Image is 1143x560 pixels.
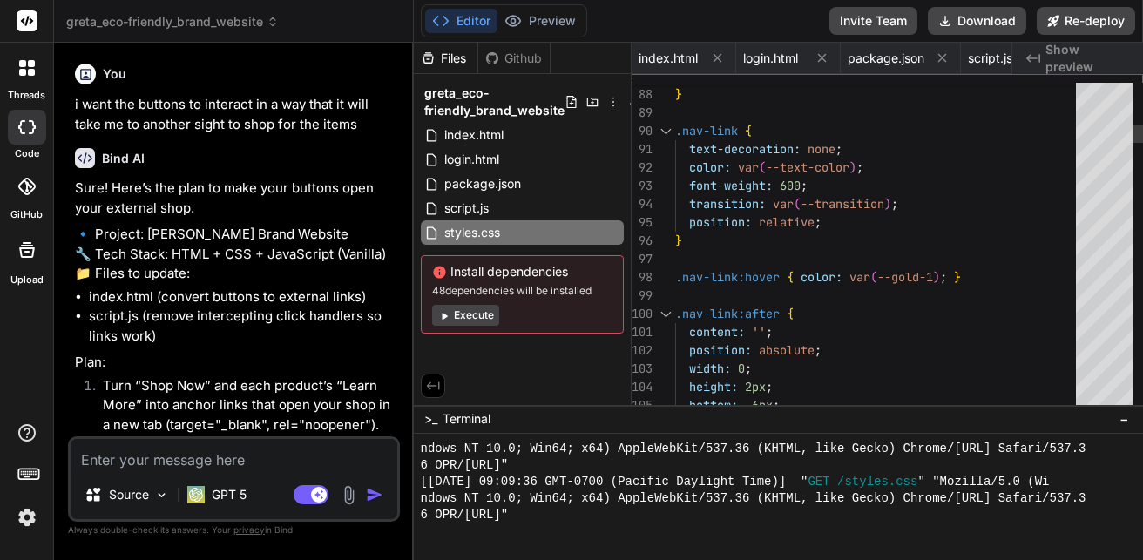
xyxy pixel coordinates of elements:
span: } [675,86,682,102]
span: ; [835,141,842,157]
span: .nav-link [675,123,738,138]
span: } [675,233,682,248]
div: 95 [632,213,653,232]
span: ( [794,196,801,212]
button: Execute [432,305,499,326]
span: 2px [745,379,766,395]
span: package.json [848,50,924,67]
label: threads [8,88,45,103]
p: i want the buttons to interact in a way that it will take me to another sight to shop for the items [75,95,396,134]
span: var [849,269,870,285]
span: ; [891,196,898,212]
span: color: [689,159,731,175]
div: 101 [632,323,653,341]
span: 48 dependencies will be installed [432,284,612,298]
p: 🔹 Project: [PERSON_NAME] Brand Website 🔧 Tech Stack: HTML + CSS + JavaScript (Vanilla) 📁 Files to... [75,225,396,284]
div: 105 [632,396,653,415]
span: 600 [780,178,801,193]
button: Preview [497,9,583,33]
span: { [787,269,794,285]
span: bottom: [689,397,738,413]
button: Re-deploy [1037,7,1135,35]
span: ) [849,159,856,175]
li: script.js (remove intercepting click handlers so links work) [89,307,396,346]
div: Click to collapse the range. [654,122,677,140]
span: var [773,196,794,212]
div: 102 [632,341,653,360]
img: attachment [339,485,359,505]
li: Remove the JS that currently shows alerts/blocks navigation so clicks go straight to your store. [89,435,396,494]
span: --transition [801,196,884,212]
label: Upload [10,273,44,287]
span: " "Mozilla/5.0 (Wi [917,474,1049,490]
span: relative [759,214,815,230]
span: greta_eco-friendly_brand_website [424,84,565,119]
span: ( [759,159,766,175]
span: position: [689,342,752,358]
span: ; [766,379,773,395]
div: 100 [632,305,653,323]
span: script.js [443,198,490,219]
span: styles.css [443,222,502,243]
span: --gold-1 [877,269,933,285]
span: transition: [689,196,766,212]
img: settings [12,503,42,532]
div: 89 [632,104,653,122]
span: text-decoration: [689,141,801,157]
div: 91 [632,140,653,159]
label: code [15,146,39,161]
label: GitHub [10,207,43,222]
div: Files [414,50,477,67]
span: absolute [759,342,815,358]
span: [[DATE] 09:09:36 GMT-0700 (Pacific Daylight Time)] " [421,474,808,490]
button: Download [928,7,1026,35]
button: − [1116,405,1133,433]
span: greta_eco-friendly_brand_website [66,13,279,30]
span: script.js [968,50,1012,67]
h6: You [103,65,126,83]
div: 98 [632,268,653,287]
span: .nav-link:hover [675,269,780,285]
span: Show preview [1045,41,1129,76]
span: -6px [745,397,773,413]
span: ; [773,397,780,413]
p: Plan: [75,353,396,373]
div: 97 [632,250,653,268]
span: none [808,141,835,157]
span: >_ [424,410,437,428]
span: var [738,159,759,175]
span: Terminal [443,410,490,428]
span: --text-color [766,159,849,175]
p: Always double-check its answers. Your in Bind [68,522,400,538]
button: Editor [425,9,497,33]
span: 6 OPR/[URL]" [421,507,509,523]
span: ndows NT 10.0; Win64; x64) AppleWebKit/537.36 (KHTML, like Gecko) Chrome/[URL] Safari/537.3 [421,441,1086,457]
span: position: [689,214,752,230]
span: index.html [639,50,698,67]
span: ; [815,342,822,358]
img: icon [366,486,383,503]
div: 96 [632,232,653,250]
span: content: [689,324,745,340]
div: 93 [632,177,653,195]
span: login.html [743,50,798,67]
span: { [745,123,752,138]
div: 99 [632,287,653,305]
button: Invite Team [829,7,917,35]
span: ; [815,214,822,230]
li: Turn “Shop Now” and each product’s “Learn More” into anchor links that open your shop in a new ta... [89,376,396,435]
span: ) [933,269,940,285]
span: Install dependencies [432,263,612,280]
span: .nav-link:after [675,306,780,321]
img: Pick Models [154,488,169,503]
h6: Bind AI [102,150,145,167]
span: 0 [738,361,745,376]
li: index.html (convert buttons to external links) [89,287,396,307]
span: 6 OPR/[URL]" [421,457,509,474]
span: ; [766,324,773,340]
span: ( [870,269,877,285]
span: ; [940,269,947,285]
span: privacy [233,524,265,535]
div: 92 [632,159,653,177]
span: GET [808,474,829,490]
